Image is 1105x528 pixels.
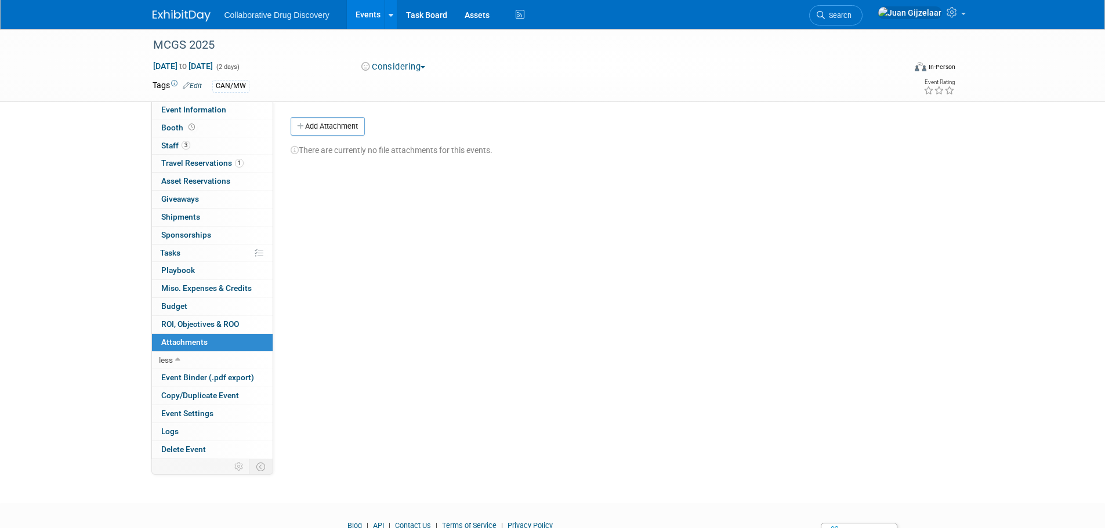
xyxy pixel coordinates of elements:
span: Search [825,11,852,20]
a: Asset Reservations [152,173,273,190]
span: Copy/Duplicate Event [161,391,239,400]
a: Shipments [152,209,273,226]
span: Shipments [161,212,200,221]
span: Booth [161,123,197,132]
a: Event Information [152,101,273,119]
a: Staff3 [152,137,273,155]
span: Tasks [160,248,180,257]
span: 3 [182,141,190,150]
div: Event Rating [923,79,955,85]
a: Search [809,5,863,26]
td: Tags [153,79,202,93]
a: Playbook [152,262,273,279]
span: Sponsorships [161,230,211,239]
div: There are currently no file attachments for this events. [291,136,944,156]
a: Copy/Duplicate Event [152,387,273,405]
a: Budget [152,298,273,315]
span: Giveaways [161,194,199,203]
span: Travel Reservations [161,158,244,167]
span: Attachments [161,337,208,347]
img: Format-Inperson.png [915,62,926,71]
span: Asset Reservations [161,176,230,185]
span: Budget [161,301,187,311]
span: Booth not reserved yet [186,123,197,132]
span: Misc. Expenses & Credits [161,283,252,293]
a: Travel Reservations1 [152,155,273,172]
a: Event Binder (.pdf export) [152,369,273,387]
a: Booth [152,119,273,137]
div: In-Person [928,63,955,71]
a: Logs [152,423,273,440]
img: Juan Gijzelaar [878,6,942,19]
a: Delete Event [152,441,273,458]
a: ROI, Objectives & ROO [152,316,273,333]
div: Event Format [836,60,956,78]
span: Logs [161,427,179,436]
span: Collaborative Drug Discovery [224,10,329,20]
span: to [177,61,189,71]
button: Considering [357,61,430,73]
span: Event Binder (.pdf export) [161,373,254,382]
td: Toggle Event Tabs [249,459,273,474]
span: (2 days) [215,63,240,71]
a: less [152,352,273,369]
span: 1 [235,159,244,167]
a: Event Settings [152,405,273,423]
a: Giveaways [152,191,273,208]
a: Tasks [152,245,273,262]
div: MCGS 2025 [149,35,887,56]
span: Event Information [161,105,226,114]
img: ExhibitDay [153,10,211,21]
span: Staff [161,141,190,150]
a: Misc. Expenses & Credits [152,280,273,297]
span: Event Settings [161,409,213,418]
a: Attachments [152,334,273,351]
span: [DATE] [DATE] [153,61,213,71]
span: Delete Event [161,445,206,454]
span: less [159,355,173,365]
a: Sponsorships [152,227,273,244]
span: Playbook [161,265,195,275]
button: Add Attachment [291,117,365,136]
td: Personalize Event Tab Strip [229,459,249,474]
span: ROI, Objectives & ROO [161,319,239,329]
a: Edit [183,82,202,90]
div: CAN/MW [212,80,249,92]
